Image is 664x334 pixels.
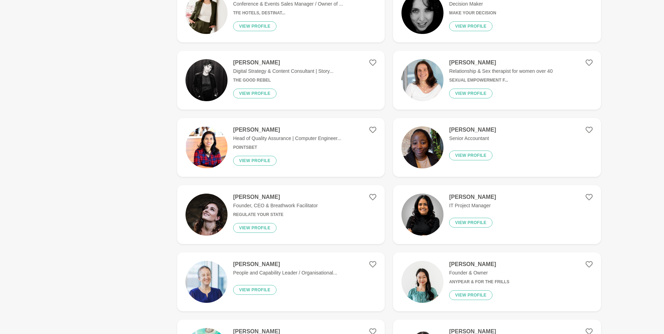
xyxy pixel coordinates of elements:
[233,261,337,268] h4: [PERSON_NAME]
[401,126,443,168] img: 54410d91cae438123b608ef54d3da42d18b8f0e6-2316x3088.jpg
[393,51,601,110] a: [PERSON_NAME]Relationship & Sex therapist for women over 40Sexual Empowerment f...View profile
[233,0,343,8] p: Conference & Events Sales Manager / Owner of ...
[233,126,341,133] h4: [PERSON_NAME]
[186,194,228,236] img: 8185ea49deb297eade9a2e5250249276829a47cd-920x897.jpg
[449,21,492,31] button: View profile
[186,126,228,168] img: 59f335efb65c6b3f8f0c6c54719329a70c1332df-242x243.png
[393,185,601,244] a: [PERSON_NAME]IT Project ManagerView profile
[401,59,443,101] img: d6e4e6fb47c6b0833f5b2b80120bcf2f287bc3aa-2570x2447.jpg
[186,261,228,303] img: 6c7e47c16492af589fd1d5b58525654ea3920635-256x256.jpg
[233,285,277,295] button: View profile
[449,59,553,66] h4: [PERSON_NAME]
[233,11,343,16] h6: TFE Hotels, Destinat...
[233,21,277,31] button: View profile
[449,135,496,142] p: Senior Accountant
[449,279,509,285] h6: Anypear & For The Frills
[401,261,443,303] img: cd6701a6e23a289710e5cd97f2d30aa7cefffd58-2965x2965.jpg
[233,68,334,75] p: Digital Strategy & Content Consultant | Story...
[233,78,334,83] h6: The Good Rebel
[177,185,385,244] a: [PERSON_NAME]Founder, CEO & Breathwork FacilitatorRegulate Your StateView profile
[449,126,496,133] h4: [PERSON_NAME]
[449,269,509,277] p: Founder & Owner
[233,212,318,217] h6: Regulate Your State
[449,68,553,75] p: Relationship & Sex therapist for women over 40
[177,51,385,110] a: [PERSON_NAME]Digital Strategy & Content Consultant | Story...The Good RebelView profile
[233,194,318,201] h4: [PERSON_NAME]
[449,194,496,201] h4: [PERSON_NAME]
[233,135,341,142] p: Head of Quality Assurance | Computer Engineer...
[449,202,496,209] p: IT Project Manager
[177,252,385,311] a: [PERSON_NAME]People and Capability Leader / Organisational...View profile
[449,290,492,300] button: View profile
[393,252,601,311] a: [PERSON_NAME]Founder & OwnerAnypear & For The FrillsView profile
[233,223,277,233] button: View profile
[449,261,509,268] h4: [PERSON_NAME]
[401,194,443,236] img: 01aee5e50c87abfaa70c3c448cb39ff495e02bc9-1024x1024.jpg
[449,78,553,83] h6: Sexual Empowerment f...
[233,89,277,98] button: View profile
[177,118,385,177] a: [PERSON_NAME]Head of Quality Assurance | Computer Engineer...PointsBetView profile
[233,202,318,209] p: Founder, CEO & Breathwork Facilitator
[233,145,341,150] h6: PointsBet
[449,89,492,98] button: View profile
[186,59,228,101] img: 1044fa7e6122d2a8171cf257dcb819e56f039831-1170x656.jpg
[449,0,496,8] p: Decision Maker
[233,156,277,166] button: View profile
[449,151,492,160] button: View profile
[449,11,496,16] h6: Make Your Decision
[393,118,601,177] a: [PERSON_NAME]Senior AccountantView profile
[449,218,492,228] button: View profile
[233,59,334,66] h4: [PERSON_NAME]
[233,269,337,277] p: People and Capability Leader / Organisational...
